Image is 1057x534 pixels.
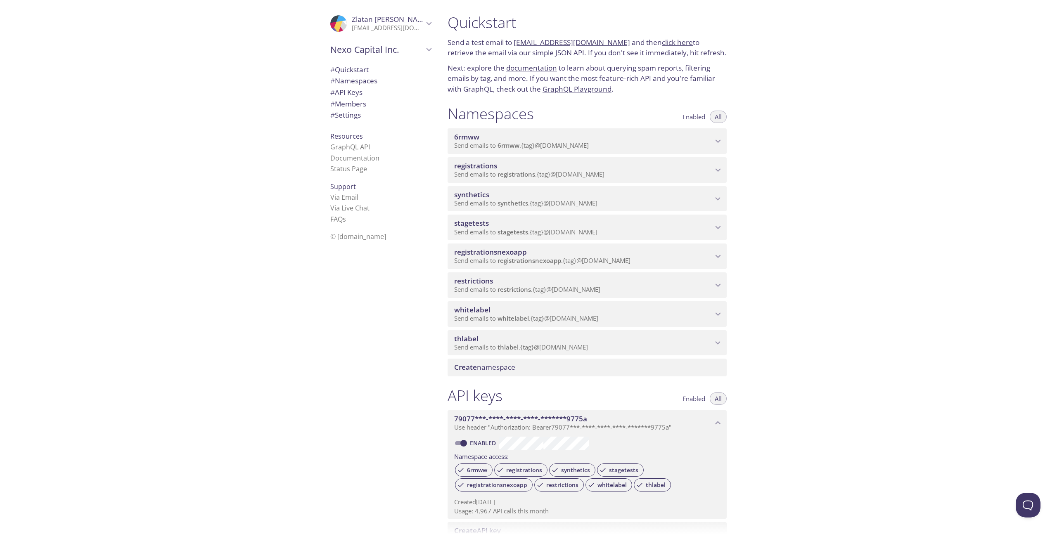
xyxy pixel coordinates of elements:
[324,87,438,98] div: API Keys
[501,466,547,474] span: registrations
[454,343,588,351] span: Send emails to . {tag} @[DOMAIN_NAME]
[641,481,671,489] span: thlabel
[454,362,515,372] span: namespace
[324,10,438,37] div: Zlatan Ivanov
[352,24,424,32] p: [EMAIL_ADDRESS][DOMAIN_NAME]
[448,301,727,327] div: whitelabel namespace
[324,39,438,60] div: Nexo Capital Inc.
[462,481,532,489] span: registrationsnexoapp
[448,157,727,183] div: registrations namespace
[454,199,597,207] span: Send emails to . {tag} @[DOMAIN_NAME]
[592,481,632,489] span: whitelabel
[454,276,493,286] span: restrictions
[454,132,479,142] span: 6rmww
[448,128,727,154] div: 6rmww namespace
[454,161,497,170] span: registrations
[448,104,534,123] h1: Namespaces
[494,463,547,477] div: registrations
[448,186,727,212] div: synthetics namespace
[710,111,727,123] button: All
[454,305,491,314] span: whitelabel
[455,478,533,491] div: registrationsnexoapp
[448,13,727,32] h1: Quickstart
[454,362,477,372] span: Create
[330,76,377,85] span: Namespaces
[448,37,727,58] p: Send a test email to and then to retrieve the email via our simple JSON API. If you don't see it ...
[498,285,531,293] span: restrictions
[454,141,589,149] span: Send emails to . {tag} @[DOMAIN_NAME]
[498,228,528,236] span: stagetests
[330,44,424,55] span: Nexo Capital Inc.
[498,199,528,207] span: synthetics
[330,193,358,202] a: Via Email
[543,84,611,94] a: GraphQL Playground
[448,272,727,298] div: restrictions namespace
[448,330,727,356] div: thlabel namespace
[498,314,529,322] span: whitelabel
[454,218,489,228] span: stagetests
[448,215,727,240] div: stagetests namespace
[597,463,644,477] div: stagetests
[352,14,430,24] span: Zlatan [PERSON_NAME]
[330,110,335,120] span: #
[634,478,671,491] div: thlabel
[454,498,720,506] p: Created [DATE]
[662,38,693,47] a: click here
[324,109,438,121] div: Team Settings
[454,247,527,257] span: registrationsnexoapp
[498,170,535,178] span: registrations
[330,65,335,74] span: #
[330,65,369,74] span: Quickstart
[330,232,386,241] span: © [DOMAIN_NAME]
[534,478,584,491] div: restrictions
[498,343,519,351] span: thlabel
[454,507,720,515] p: Usage: 4,967 API calls this month
[678,111,710,123] button: Enabled
[710,392,727,405] button: All
[330,203,370,213] a: Via Live Chat
[678,392,710,405] button: Enabled
[514,38,630,47] a: [EMAIL_ADDRESS][DOMAIN_NAME]
[498,141,519,149] span: 6rmww
[549,463,595,477] div: synthetics
[448,243,727,269] div: registrationsnexoapp namespace
[462,466,492,474] span: 6rmww
[448,63,727,95] p: Next: explore the to learn about querying spam reports, filtering emails by tag, and more. If you...
[454,228,597,236] span: Send emails to . {tag} @[DOMAIN_NAME]
[330,99,366,109] span: Members
[448,359,727,376] div: Create namespace
[455,463,493,477] div: 6rmww
[469,439,499,447] a: Enabled
[330,99,335,109] span: #
[454,334,479,343] span: thlabel
[330,132,363,141] span: Resources
[324,98,438,110] div: Members
[1016,493,1040,517] iframe: Help Scout Beacon - Open
[343,215,346,224] span: s
[454,170,604,178] span: Send emails to . {tag} @[DOMAIN_NAME]
[330,182,356,191] span: Support
[454,285,600,293] span: Send emails to . {tag} @[DOMAIN_NAME]
[330,87,335,97] span: #
[330,142,370,151] a: GraphQL API
[324,64,438,76] div: Quickstart
[454,450,509,462] label: Namespace access:
[448,386,502,405] h1: API keys
[506,63,557,73] a: documentation
[556,466,595,474] span: synthetics
[330,110,361,120] span: Settings
[585,478,632,491] div: whitelabel
[498,256,561,265] span: registrationsnexoapp
[324,75,438,87] div: Namespaces
[604,466,643,474] span: stagetests
[330,76,335,85] span: #
[330,87,363,97] span: API Keys
[454,256,630,265] span: Send emails to . {tag} @[DOMAIN_NAME]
